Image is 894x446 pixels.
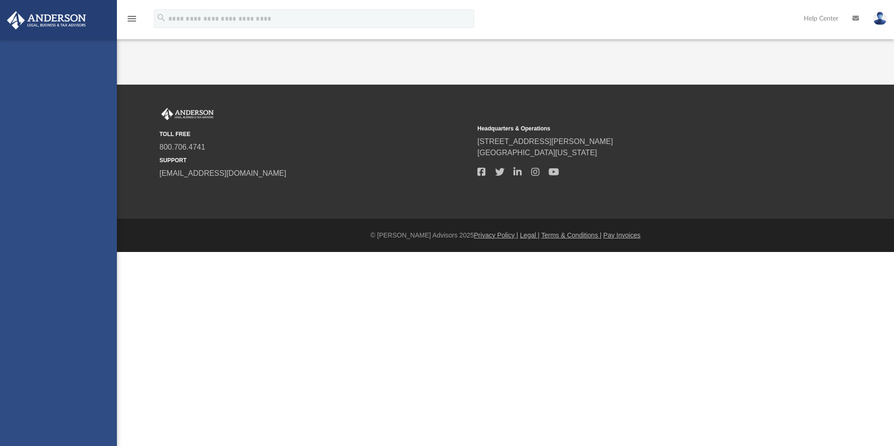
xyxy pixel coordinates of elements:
a: [STREET_ADDRESS][PERSON_NAME] [477,137,613,145]
a: [EMAIL_ADDRESS][DOMAIN_NAME] [159,169,286,177]
a: Pay Invoices [603,231,640,239]
a: [GEOGRAPHIC_DATA][US_STATE] [477,149,597,157]
i: menu [126,13,137,24]
small: TOLL FREE [159,130,471,138]
i: search [156,13,166,23]
small: SUPPORT [159,156,471,165]
a: menu [126,18,137,24]
div: © [PERSON_NAME] Advisors 2025 [117,230,894,240]
img: User Pic [873,12,887,25]
a: Terms & Conditions | [541,231,602,239]
small: Headquarters & Operations [477,124,789,133]
a: Legal | [520,231,540,239]
img: Anderson Advisors Platinum Portal [159,108,216,120]
img: Anderson Advisors Platinum Portal [4,11,89,29]
a: 800.706.4741 [159,143,205,151]
a: Privacy Policy | [474,231,519,239]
